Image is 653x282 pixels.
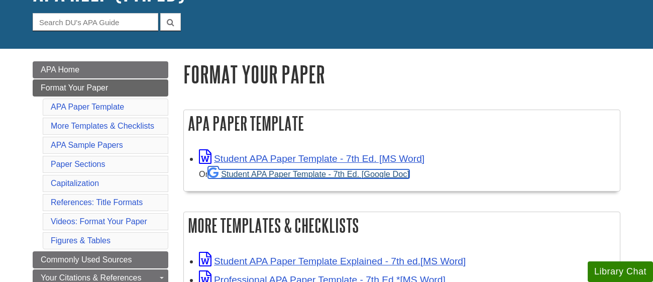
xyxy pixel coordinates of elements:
[33,251,168,268] a: Commonly Used Sources
[41,255,132,264] span: Commonly Used Sources
[51,217,147,226] a: Videos: Format Your Paper
[51,160,105,168] a: Paper Sections
[51,198,143,207] a: References: Title Formats
[41,273,141,282] span: Your Citations & References
[41,83,108,92] span: Format Your Paper
[199,169,409,178] small: Or
[184,212,620,239] h2: More Templates & Checklists
[184,110,620,137] h2: APA Paper Template
[183,61,620,87] h1: Format Your Paper
[33,61,168,78] a: APA Home
[33,79,168,97] a: Format Your Paper
[51,141,123,149] a: APA Sample Papers
[51,236,111,245] a: Figures & Tables
[51,122,154,130] a: More Templates & Checklists
[41,65,79,74] span: APA Home
[51,103,124,111] a: APA Paper Template
[208,169,409,178] a: Student APA Paper Template - 7th Ed. [Google Doc]
[33,13,158,31] input: Search DU's APA Guide
[199,256,466,266] a: Link opens in new window
[51,179,99,187] a: Capitalization
[199,153,424,164] a: Link opens in new window
[588,261,653,282] button: Library Chat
